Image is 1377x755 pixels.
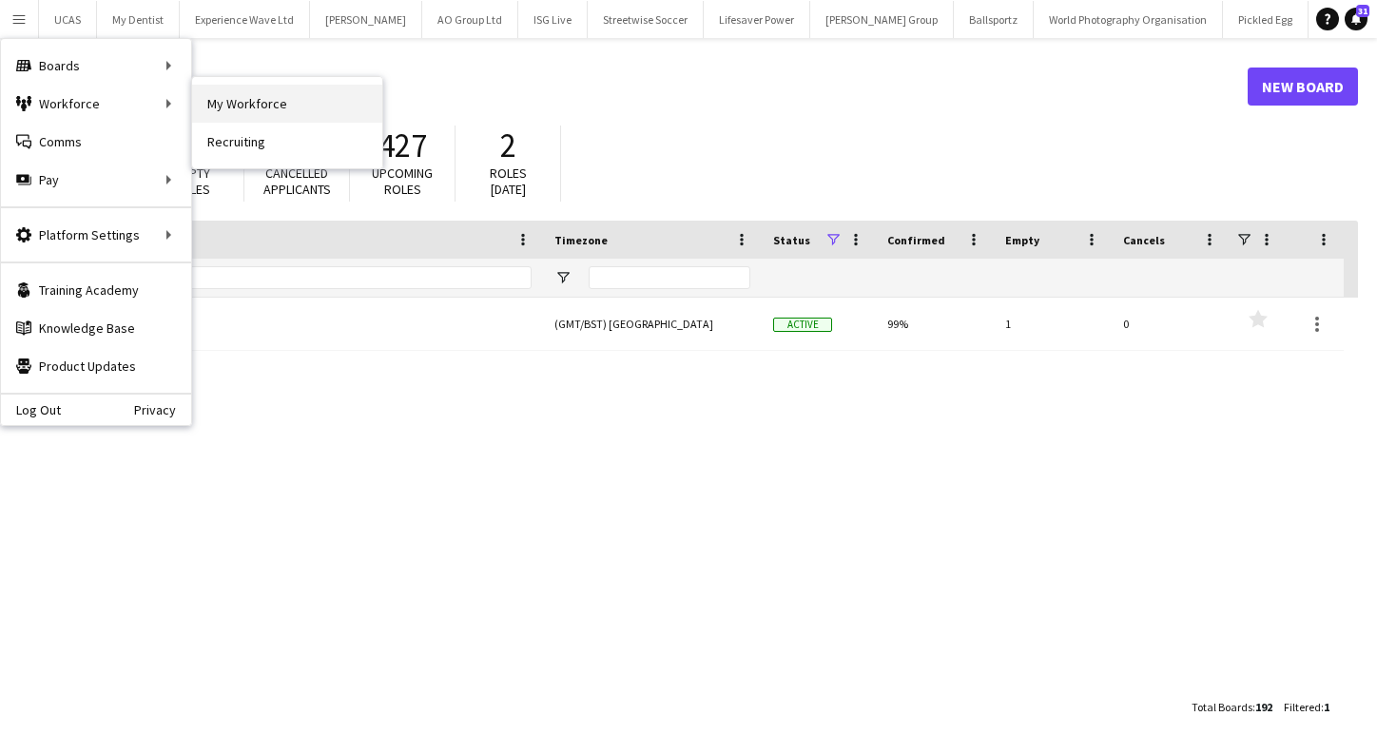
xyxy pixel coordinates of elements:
[1223,1,1309,38] button: Pickled Egg
[704,1,810,38] button: Lifesaver Power
[33,72,1248,101] h1: Boards
[1,347,191,385] a: Product Updates
[1034,1,1223,38] button: World Photography Organisation
[1284,700,1321,714] span: Filtered
[887,233,945,247] span: Confirmed
[1,123,191,161] a: Comms
[192,123,382,161] a: Recruiting
[1,85,191,123] div: Workforce
[1005,233,1039,247] span: Empty
[1,161,191,199] div: Pay
[45,298,532,351] a: Sports Presentation Co
[1284,688,1329,726] div: :
[810,1,954,38] button: [PERSON_NAME] Group
[1324,700,1329,714] span: 1
[1,216,191,254] div: Platform Settings
[554,233,608,247] span: Timezone
[1192,700,1252,714] span: Total Boards
[1,402,61,417] a: Log Out
[1,271,191,309] a: Training Academy
[378,125,427,166] span: 427
[180,1,310,38] button: Experience Wave Ltd
[97,1,180,38] button: My Dentist
[1112,298,1230,350] div: 0
[1356,5,1369,17] span: 31
[310,1,422,38] button: [PERSON_NAME]
[422,1,518,38] button: AO Group Ltd
[543,298,762,350] div: (GMT/BST) [GEOGRAPHIC_DATA]
[589,266,750,289] input: Timezone Filter Input
[1192,688,1272,726] div: :
[134,402,191,417] a: Privacy
[518,1,588,38] button: ISG Live
[1345,8,1367,30] a: 31
[192,85,382,123] a: My Workforce
[1123,233,1165,247] span: Cancels
[1,309,191,347] a: Knowledge Base
[79,266,532,289] input: Board name Filter Input
[372,165,433,198] span: Upcoming roles
[263,165,331,198] span: Cancelled applicants
[1248,68,1358,106] a: New Board
[773,318,832,332] span: Active
[1,47,191,85] div: Boards
[954,1,1034,38] button: Ballsportz
[876,298,994,350] div: 99%
[588,1,704,38] button: Streetwise Soccer
[500,125,516,166] span: 2
[1255,700,1272,714] span: 192
[773,233,810,247] span: Status
[554,269,572,286] button: Open Filter Menu
[994,298,1112,350] div: 1
[490,165,527,198] span: Roles [DATE]
[39,1,97,38] button: UCAS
